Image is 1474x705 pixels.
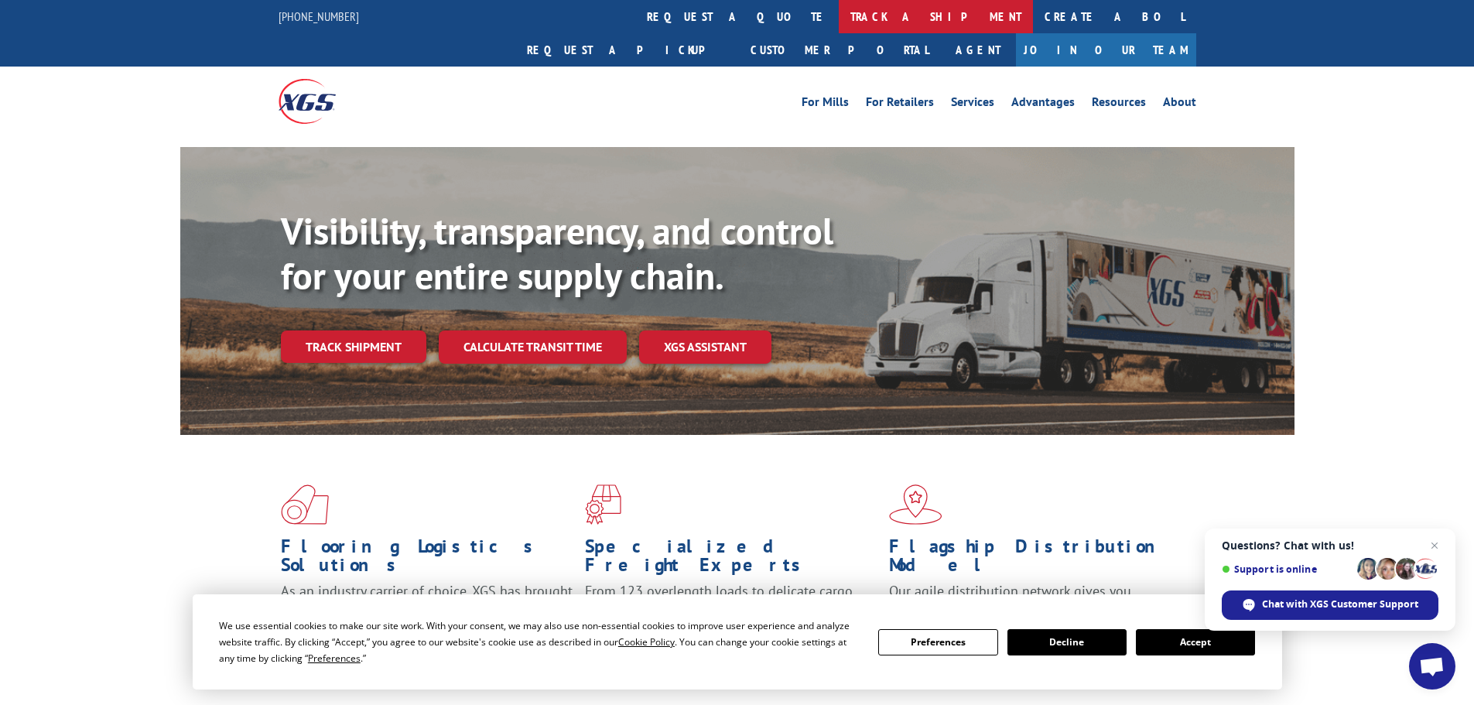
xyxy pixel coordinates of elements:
button: Accept [1136,629,1255,655]
p: From 123 overlength loads to delicate cargo, our experienced staff knows the best way to move you... [585,582,877,651]
span: Close chat [1425,536,1444,555]
b: Visibility, transparency, and control for your entire supply chain. [281,207,833,299]
a: Advantages [1011,96,1075,113]
a: Calculate transit time [439,330,627,364]
a: Customer Portal [739,33,940,67]
h1: Specialized Freight Experts [585,537,877,582]
a: Resources [1092,96,1146,113]
span: As an industry carrier of choice, XGS has brought innovation and dedication to flooring logistics... [281,582,573,637]
button: Preferences [878,629,997,655]
h1: Flagship Distribution Model [889,537,1182,582]
h1: Flooring Logistics Solutions [281,537,573,582]
img: xgs-icon-flagship-distribution-model-red [889,484,942,525]
a: Request a pickup [515,33,739,67]
a: [PHONE_NUMBER] [279,9,359,24]
a: Services [951,96,994,113]
a: Agent [940,33,1016,67]
div: Open chat [1409,643,1455,690]
a: For Mills [802,96,849,113]
a: Join Our Team [1016,33,1196,67]
div: We use essential cookies to make our site work. With your consent, we may also use non-essential ... [219,618,860,666]
img: xgs-icon-total-supply-chain-intelligence-red [281,484,329,525]
div: Cookie Consent Prompt [193,594,1282,690]
a: About [1163,96,1196,113]
span: Questions? Chat with us! [1222,539,1438,552]
span: Preferences [308,652,361,665]
a: For Retailers [866,96,934,113]
button: Decline [1007,629,1127,655]
div: Chat with XGS Customer Support [1222,590,1438,620]
span: Our agile distribution network gives you nationwide inventory management on demand. [889,582,1174,618]
span: Chat with XGS Customer Support [1262,597,1418,611]
a: XGS ASSISTANT [639,330,771,364]
span: Cookie Policy [618,635,675,649]
span: Support is online [1222,563,1352,575]
img: xgs-icon-focused-on-flooring-red [585,484,621,525]
a: Track shipment [281,330,426,363]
